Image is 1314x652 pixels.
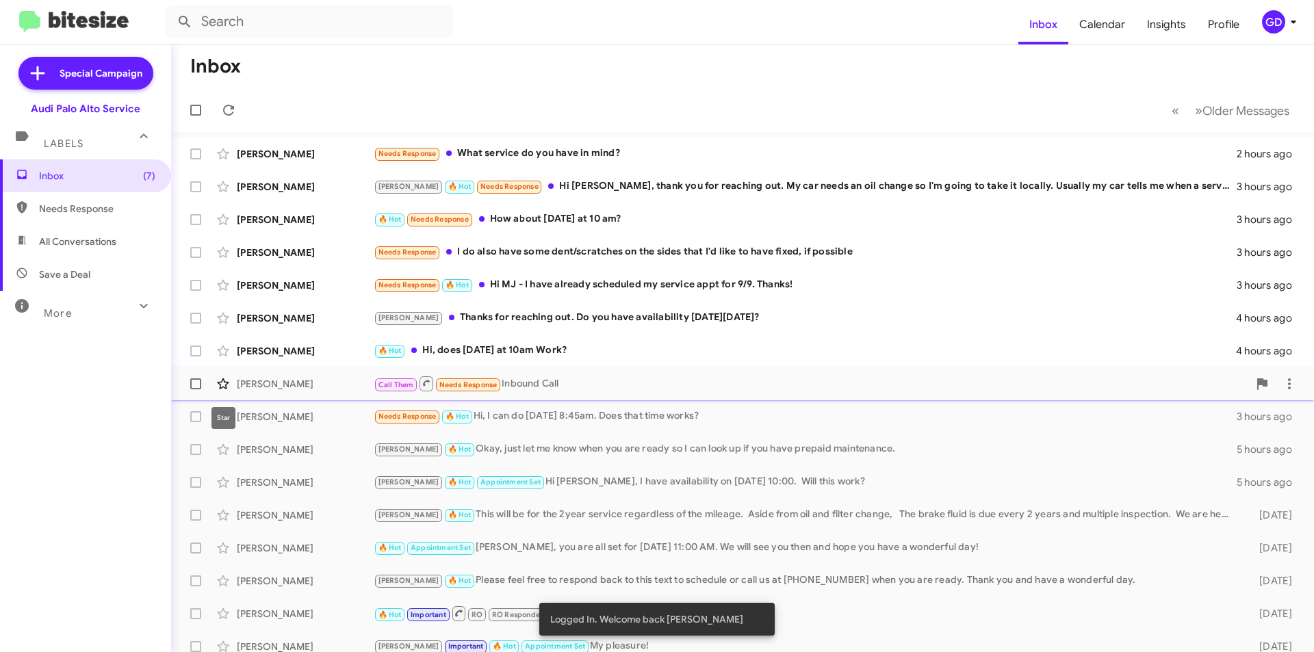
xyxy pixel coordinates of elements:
a: Calendar [1068,5,1136,44]
span: Important [448,642,484,651]
span: Logged In. Welcome back [PERSON_NAME] [550,612,743,626]
button: Previous [1163,96,1187,125]
span: Save a Deal [39,268,90,281]
a: Profile [1197,5,1250,44]
span: 🔥 Hot [378,543,402,552]
div: 4 hours ago [1236,311,1303,325]
span: RO [472,610,482,619]
span: Labels [44,138,83,150]
span: 🔥 Hot [378,215,402,224]
div: [DATE] [1237,541,1303,555]
span: [PERSON_NAME] [378,478,439,486]
span: Call Them [378,380,414,389]
div: 3 hours ago [1237,246,1303,259]
div: 3 hours ago [1237,278,1303,292]
span: 🔥 Hot [446,412,469,421]
div: 3 hours ago [1237,213,1303,226]
span: Needs Response [480,182,539,191]
div: Hi MJ - I have already scheduled my service appt for 9/9. Thanks! [374,277,1237,293]
span: [PERSON_NAME] [378,313,439,322]
div: [PERSON_NAME] [237,344,374,358]
div: [PERSON_NAME] [237,574,374,588]
span: Needs Response [39,202,155,216]
span: « [1172,102,1179,119]
div: GD [1262,10,1285,34]
button: Next [1187,96,1298,125]
div: How about [DATE] at 10 am? [374,211,1237,227]
span: Special Campaign [60,66,142,80]
div: Hi, does [DATE] at 10am Work? [374,343,1236,358]
div: 2 hours ago [1237,147,1303,161]
div: [DATE] [1237,607,1303,621]
a: Special Campaign [18,57,153,90]
div: [PERSON_NAME] [237,311,374,325]
div: Star [211,407,235,429]
span: 🔥 Hot [448,182,472,191]
div: Inbound Call [374,605,1237,622]
span: More [44,307,72,320]
span: Needs Response [411,215,469,224]
div: 3 hours ago [1237,410,1303,423]
div: 3 hours ago [1237,180,1303,194]
span: [PERSON_NAME] [378,445,439,454]
span: 🔥 Hot [378,346,402,355]
span: Needs Response [378,281,437,289]
div: [PERSON_NAME] [237,475,374,489]
div: 4 hours ago [1236,344,1303,358]
a: Insights [1136,5,1197,44]
div: [PERSON_NAME] [237,541,374,555]
div: [PERSON_NAME] [237,246,374,259]
div: [PERSON_NAME] [237,607,374,621]
div: [PERSON_NAME], you are all set for [DATE] 11:00 AM. We will see you then and hope you have a wond... [374,540,1237,556]
span: [PERSON_NAME] [378,576,439,585]
div: [PERSON_NAME] [237,180,374,194]
div: [DATE] [1237,508,1303,522]
h1: Inbox [190,55,241,77]
div: 5 hours ago [1237,443,1303,456]
div: [PERSON_NAME] [237,147,374,161]
span: Needs Response [378,149,437,158]
span: Appointment Set [480,478,541,486]
span: Needs Response [378,412,437,421]
span: RO Responded [492,610,545,619]
div: 5 hours ago [1237,475,1303,489]
div: I do also have some dent/scratches on the sides that I'd like to have fixed, if possible [374,244,1237,260]
span: 🔥 Hot [493,642,516,651]
span: 🔥 Hot [446,281,469,289]
nav: Page navigation example [1164,96,1298,125]
div: [PERSON_NAME] [237,278,374,292]
input: Search [166,5,453,38]
div: [PERSON_NAME] [237,410,374,423]
button: GD [1250,10,1299,34]
span: 🔥 Hot [448,576,472,585]
a: Inbox [1018,5,1068,44]
span: Needs Response [439,380,498,389]
div: [PERSON_NAME] [237,443,374,456]
span: All Conversations [39,235,116,248]
span: Important [411,610,446,619]
span: 🔥 Hot [448,478,472,486]
span: 🔥 Hot [378,610,402,619]
div: What service do you have in mind? [374,146,1237,161]
span: Inbox [39,169,155,183]
span: [PERSON_NAME] [378,510,439,519]
span: » [1195,102,1202,119]
div: Inbound Call [374,375,1248,392]
div: Hi [PERSON_NAME], thank you for reaching out. My car needs an oil change so I'm going to take it ... [374,179,1237,194]
div: [DATE] [1237,574,1303,588]
div: [PERSON_NAME] [237,213,374,226]
div: [PERSON_NAME] [237,508,374,522]
div: Please feel free to respond back to this text to schedule or call us at [PHONE_NUMBER] when you a... [374,573,1237,588]
span: [PERSON_NAME] [378,642,439,651]
span: 🔥 Hot [448,445,472,454]
span: Appointment Set [411,543,471,552]
span: Needs Response [378,248,437,257]
div: This will be for the 2year service regardless of the mileage. Aside from oil and filter change, T... [374,507,1237,523]
div: Hi [PERSON_NAME], I have availability on [DATE] 10:00. Will this work? [374,474,1237,490]
div: Thanks for reaching out. Do you have availability [DATE][DATE]? [374,310,1236,326]
div: Hi, I can do [DATE] 8:45am. Does that time works? [374,408,1237,424]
